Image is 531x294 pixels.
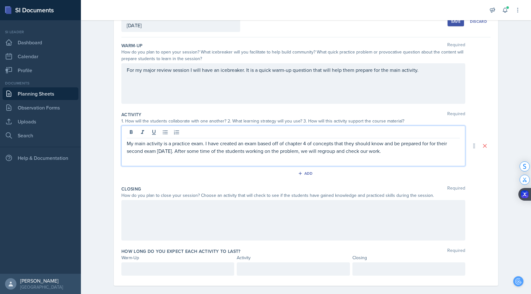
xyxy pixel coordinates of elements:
a: Observation Forms [3,101,78,114]
label: How long do you expect each activity to last? [121,248,241,254]
span: Required [447,186,465,192]
div: Discard [470,19,487,24]
div: Save [451,19,461,24]
button: Save [448,17,464,26]
div: How do you plan to close your session? Choose an activity that will check to see if the students ... [121,192,465,199]
div: Documents [3,80,78,86]
span: Required [447,42,465,49]
a: Dashboard [3,36,78,49]
span: Required [447,111,465,118]
p: For my major review session I will have an icebreaker. It is a quick warm-up question that will h... [127,66,460,74]
div: How do you plan to open your session? What icebreaker will you facilitate to help build community... [121,49,465,62]
div: Add [299,171,313,176]
a: Profile [3,64,78,77]
div: [GEOGRAPHIC_DATA] [20,284,63,290]
label: Warm-Up [121,42,143,49]
div: Si leader [3,29,78,35]
a: Planning Sheets [3,87,78,100]
label: Activity [121,111,142,118]
p: My main activity is a practice exam. I have created an exam based off of chapter 4 of concepts th... [127,140,460,155]
div: [PERSON_NAME] [20,278,63,284]
div: 1. How will the students collaborate with one another? 2. What learning strategy will you use? 3.... [121,118,465,124]
div: Closing [352,254,465,261]
a: Calendar [3,50,78,63]
button: Discard [467,17,491,26]
a: Search [3,129,78,142]
button: Add [296,169,316,178]
span: Required [447,248,465,254]
div: Activity [237,254,350,261]
div: Help & Documentation [3,152,78,164]
a: Uploads [3,115,78,128]
label: Closing [121,186,141,192]
div: Warm-Up [121,254,234,261]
